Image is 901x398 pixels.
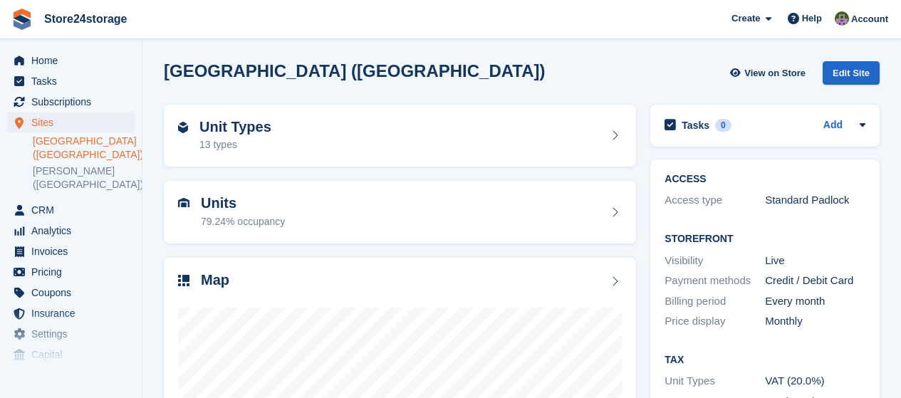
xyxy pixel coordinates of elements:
[728,61,811,85] a: View on Store
[715,119,731,132] div: 0
[665,234,865,245] h2: Storefront
[682,119,709,132] h2: Tasks
[178,275,189,286] img: map-icn-33ee37083ee616e46c38cad1a60f524a97daa1e2b2c8c0bc3eb3415660979fc1.svg
[765,373,865,389] div: VAT (20.0%)
[178,122,188,133] img: unit-type-icn-2b2737a686de81e16bb02015468b77c625bbabd49415b5ef34ead5e3b44a266d.svg
[665,313,765,330] div: Price display
[7,200,135,220] a: menu
[7,262,135,282] a: menu
[31,241,117,261] span: Invoices
[164,105,636,167] a: Unit Types 13 types
[665,293,765,310] div: Billing period
[7,71,135,91] a: menu
[31,262,117,282] span: Pricing
[823,117,843,134] a: Add
[765,313,865,330] div: Monthly
[7,92,135,112] a: menu
[31,51,117,70] span: Home
[665,192,765,209] div: Access type
[665,373,765,389] div: Unit Types
[31,324,117,344] span: Settings
[201,272,229,288] h2: Map
[31,221,117,241] span: Analytics
[823,61,880,85] div: Edit Site
[7,283,135,303] a: menu
[31,303,117,323] span: Insurance
[665,174,865,185] h2: ACCESS
[31,112,117,132] span: Sites
[851,12,888,26] span: Account
[199,137,271,152] div: 13 types
[11,9,33,30] img: stora-icon-8386f47178a22dfd0bd8f6a31ec36ba5ce8667c1dd55bd0f319d3a0aa187defe.svg
[7,112,135,132] a: menu
[201,214,285,229] div: 79.24% occupancy
[835,11,849,26] img: Jane Welch
[199,119,271,135] h2: Unit Types
[7,241,135,261] a: menu
[7,51,135,70] a: menu
[178,198,189,208] img: unit-icn-7be61d7bf1b0ce9d3e12c5938cc71ed9869f7b940bace4675aadf7bd6d80202e.svg
[201,195,285,211] h2: Units
[7,221,135,241] a: menu
[38,7,133,31] a: Store24storage
[164,61,546,80] h2: [GEOGRAPHIC_DATA] ([GEOGRAPHIC_DATA])
[7,324,135,344] a: menu
[31,92,117,112] span: Subscriptions
[665,253,765,269] div: Visibility
[164,181,636,243] a: Units 79.24% occupancy
[765,253,865,269] div: Live
[765,192,865,209] div: Standard Padlock
[665,355,865,366] h2: Tax
[31,345,117,365] span: Capital
[731,11,760,26] span: Create
[665,273,765,289] div: Payment methods
[765,273,865,289] div: Credit / Debit Card
[7,303,135,323] a: menu
[33,135,135,162] a: [GEOGRAPHIC_DATA] ([GEOGRAPHIC_DATA])
[7,345,135,365] a: menu
[33,164,135,192] a: [PERSON_NAME] ([GEOGRAPHIC_DATA])
[765,293,865,310] div: Every month
[744,66,806,80] span: View on Store
[823,61,880,90] a: Edit Site
[802,11,822,26] span: Help
[31,200,117,220] span: CRM
[31,283,117,303] span: Coupons
[31,71,117,91] span: Tasks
